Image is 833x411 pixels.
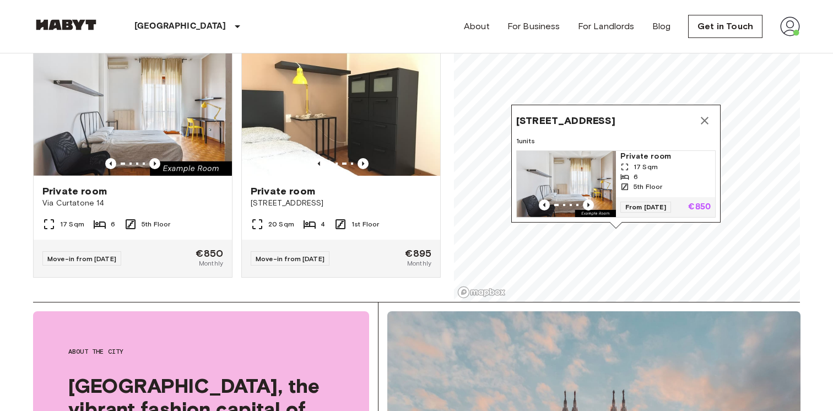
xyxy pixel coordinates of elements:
[47,255,116,263] span: Move-in from [DATE]
[539,199,550,210] button: Previous image
[634,182,662,192] span: 5th Floor
[464,20,490,33] a: About
[251,198,431,209] span: [STREET_ADDRESS]
[507,20,560,33] a: For Business
[134,20,226,33] p: [GEOGRAPHIC_DATA]
[68,347,334,356] span: About the city
[583,199,594,210] button: Previous image
[199,258,223,268] span: Monthly
[313,158,324,169] button: Previous image
[321,219,325,229] span: 4
[407,258,431,268] span: Monthly
[256,255,324,263] span: Move-in from [DATE]
[517,151,616,217] img: Marketing picture of unit IT-14-030-003-04H
[405,248,431,258] span: €895
[241,43,441,278] a: Previous imagePrevious imagePrivate room[STREET_ADDRESS]20 Sqm41st FloorMove-in from [DATE]€895Mo...
[105,158,116,169] button: Previous image
[634,172,638,182] span: 6
[33,43,232,278] a: Marketing picture of unit IT-14-030-003-04HPrevious imagePrevious imagePrivate roomVia Curtatone ...
[111,219,115,229] span: 6
[34,44,232,176] img: Marketing picture of unit IT-14-030-003-04H
[196,248,223,258] span: €850
[516,114,615,127] span: [STREET_ADDRESS]
[358,158,369,169] button: Previous image
[688,203,711,212] p: €850
[511,105,721,229] div: Map marker
[60,219,84,229] span: 17 Sqm
[620,151,711,162] span: Private room
[516,136,716,146] span: 1 units
[634,162,658,172] span: 17 Sqm
[142,219,170,229] span: 5th Floor
[516,150,716,218] a: Marketing picture of unit IT-14-030-003-04HPrevious imagePrevious imagePrivate room17 Sqm65th Flo...
[652,20,671,33] a: Blog
[42,185,107,198] span: Private room
[251,185,315,198] span: Private room
[780,17,800,36] img: avatar
[688,15,762,38] a: Get in Touch
[620,202,671,213] span: From [DATE]
[578,20,635,33] a: For Landlords
[149,158,160,169] button: Previous image
[33,19,99,30] img: Habyt
[42,198,223,209] span: Via Curtatone 14
[457,286,506,299] a: Mapbox logo
[242,44,440,176] img: Marketing picture of unit IT-14-032-005-03H
[351,219,379,229] span: 1st Floor
[268,219,294,229] span: 20 Sqm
